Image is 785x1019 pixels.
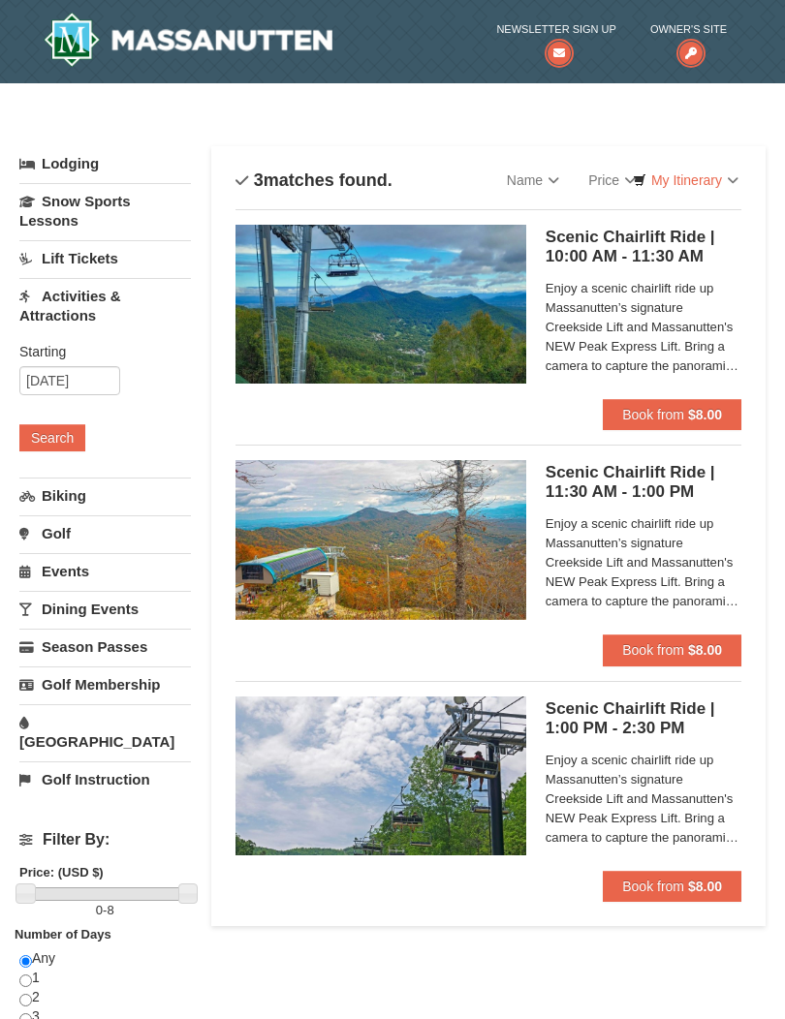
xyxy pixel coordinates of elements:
[496,19,615,39] span: Newsletter Sign Up
[622,642,684,658] span: Book from
[492,161,574,200] a: Name
[19,761,191,797] a: Golf Instruction
[254,170,264,190] span: 3
[19,478,191,513] a: Biking
[688,407,722,422] strong: $8.00
[19,183,191,238] a: Snow Sports Lessons
[19,342,176,361] label: Starting
[496,19,615,59] a: Newsletter Sign Up
[19,240,191,276] a: Lift Tickets
[19,704,191,759] a: [GEOGRAPHIC_DATA]
[620,166,751,195] a: My Itinerary
[19,865,104,880] strong: Price: (USD $)
[19,553,191,589] a: Events
[15,927,111,942] strong: Number of Days
[574,161,650,200] a: Price
[546,228,741,266] h5: Scenic Chairlift Ride | 10:00 AM - 11:30 AM
[235,696,526,855] img: 24896431-9-664d1467.jpg
[546,514,741,611] span: Enjoy a scenic chairlift ride up Massanutten’s signature Creekside Lift and Massanutten's NEW Pea...
[235,225,526,384] img: 24896431-1-a2e2611b.jpg
[19,629,191,664] a: Season Passes
[603,399,741,430] button: Book from $8.00
[235,170,392,190] h4: matches found.
[546,699,741,738] h5: Scenic Chairlift Ride | 1:00 PM - 2:30 PM
[19,146,191,181] a: Lodging
[44,13,332,67] img: Massanutten Resort Logo
[19,515,191,551] a: Golf
[19,591,191,627] a: Dining Events
[650,19,727,39] span: Owner's Site
[650,19,727,59] a: Owner's Site
[546,751,741,848] span: Enjoy a scenic chairlift ride up Massanutten’s signature Creekside Lift and Massanutten's NEW Pea...
[235,460,526,619] img: 24896431-13-a88f1aaf.jpg
[44,13,332,67] a: Massanutten Resort
[19,424,85,451] button: Search
[688,879,722,894] strong: $8.00
[19,666,191,702] a: Golf Membership
[19,901,191,920] label: -
[96,903,103,917] span: 0
[546,463,741,502] h5: Scenic Chairlift Ride | 11:30 AM - 1:00 PM
[546,279,741,376] span: Enjoy a scenic chairlift ride up Massanutten’s signature Creekside Lift and Massanutten's NEW Pea...
[19,278,191,333] a: Activities & Attractions
[622,879,684,894] span: Book from
[19,831,191,849] h4: Filter By:
[603,634,741,665] button: Book from $8.00
[688,642,722,658] strong: $8.00
[622,407,684,422] span: Book from
[107,903,113,917] span: 8
[603,871,741,902] button: Book from $8.00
